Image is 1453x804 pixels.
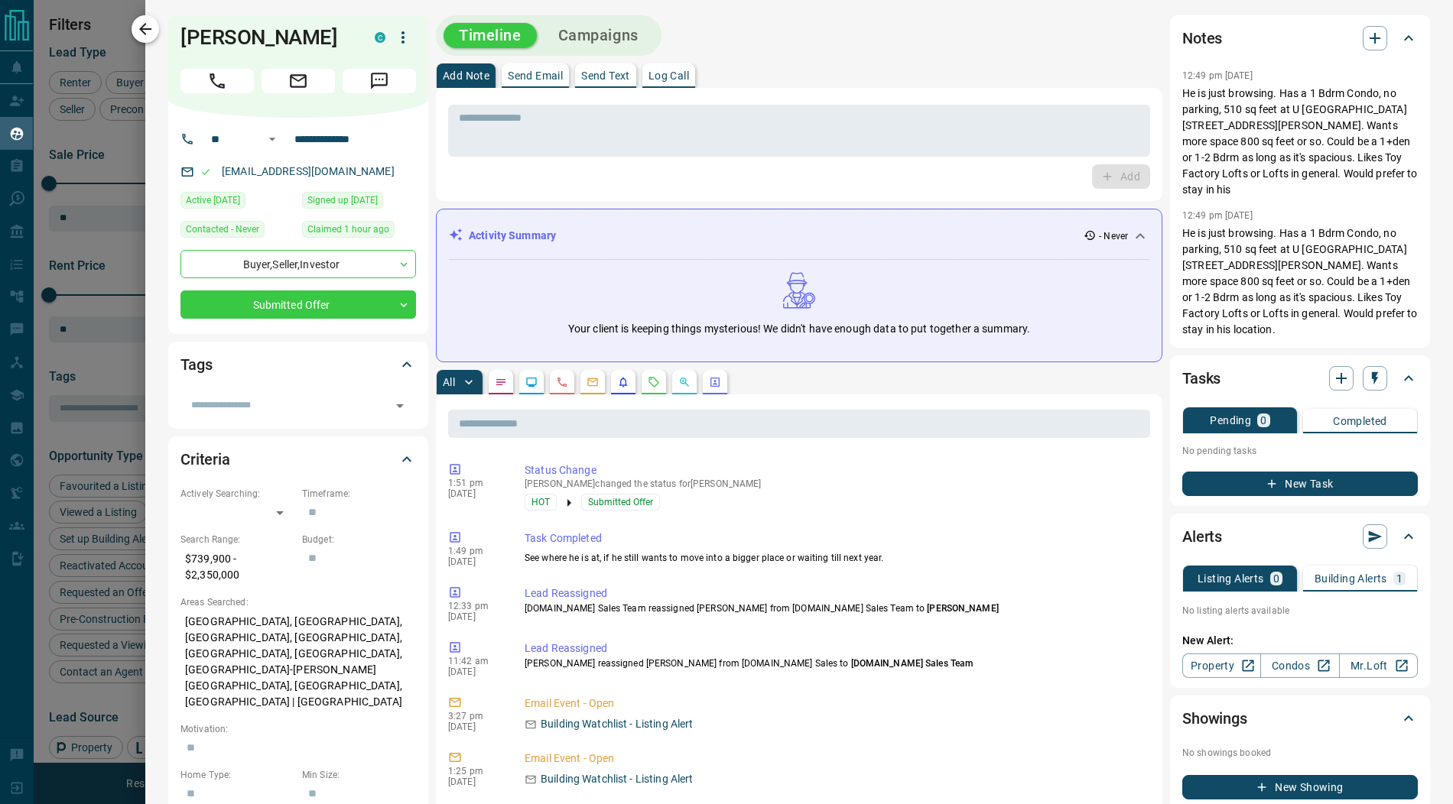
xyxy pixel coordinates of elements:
h2: Showings [1182,706,1247,731]
div: Tags [180,346,416,383]
button: Open [263,130,281,148]
p: [PERSON_NAME] changed the status for [PERSON_NAME] [525,478,1144,489]
p: [DATE] [448,721,502,732]
h2: Alerts [1182,524,1222,549]
p: Building Alerts [1315,573,1387,584]
p: No showings booked [1182,746,1418,760]
p: 1 [1396,573,1403,584]
a: [EMAIL_ADDRESS][DOMAIN_NAME] [222,165,395,177]
p: 12:33 pm [448,601,502,611]
p: Areas Searched: [180,595,416,609]
p: Status Change [525,462,1144,478]
h2: Notes [1182,26,1222,50]
span: Claimed 1 hour ago [307,222,389,237]
p: Completed [1333,416,1387,426]
p: [DATE] [448,666,502,677]
div: Buyer , Seller , Investor [180,250,416,278]
button: Campaigns [543,23,654,48]
p: [PERSON_NAME] reassigned [PERSON_NAME] from [DOMAIN_NAME] Sales to [525,656,1144,670]
button: Timeline [444,23,537,48]
p: Listing Alerts [1198,573,1264,584]
h2: Criteria [180,447,230,472]
p: All [443,377,455,387]
div: Fri Sep 12 2025 [180,192,294,213]
h1: [PERSON_NAME] [180,25,352,50]
svg: Agent Actions [709,376,721,388]
p: Lead Reassigned [525,640,1144,656]
span: Call [180,69,254,93]
span: [DOMAIN_NAME] Sales Team [851,658,974,669]
p: Email Event - Open [525,751,1144,767]
p: Your client is keeping things mysterious! We didn't have enough data to put together a summary. [568,321,1030,337]
p: He is just browsing. Has a 1 Bdrm Condo, no parking, 510 sq feet at U [GEOGRAPHIC_DATA][STREET_AD... [1182,225,1418,338]
span: Submitted Offer [588,494,653,510]
p: Send Email [508,70,563,81]
p: No listing alerts available [1182,604,1418,618]
span: Contacted - Never [186,222,259,237]
span: Active [DATE] [186,193,240,208]
p: Send Text [581,70,630,81]
a: Mr.Loft [1339,653,1418,678]
svg: Opportunities [678,376,691,388]
h2: Tasks [1182,366,1221,391]
p: Min Size: [302,768,416,782]
p: [DATE] [448,488,502,499]
span: HOT [531,494,550,510]
a: Condos [1260,653,1339,678]
svg: Lead Browsing Activity [525,376,538,388]
p: 1:51 pm [448,478,502,488]
p: [DATE] [448,611,502,622]
div: Showings [1182,700,1418,737]
p: Task Completed [525,530,1144,546]
p: Home Type: [180,768,294,782]
p: [DOMAIN_NAME] Sales Team reassigned [PERSON_NAME] from [DOMAIN_NAME] Sales Team to [525,601,1144,615]
p: Lead Reassigned [525,585,1144,601]
div: Activity Summary- Never [449,222,1149,250]
p: No pending tasks [1182,439,1418,462]
div: Mon Jan 21 2019 [302,192,416,213]
svg: Email Valid [200,167,211,177]
p: Log Call [648,70,689,81]
a: Property [1182,653,1261,678]
button: Open [389,395,411,417]
p: Budget: [302,533,416,546]
p: $739,900 - $2,350,000 [180,546,294,588]
svg: Listing Alerts [617,376,629,388]
div: Notes [1182,20,1418,57]
p: Timeframe: [302,487,416,501]
p: Activity Summary [469,228,556,244]
div: Tue Sep 16 2025 [302,221,416,242]
p: 12:49 pm [DATE] [1182,70,1253,81]
span: Message [343,69,416,93]
span: Email [262,69,335,93]
div: Alerts [1182,518,1418,555]
svg: Notes [495,376,507,388]
p: 0 [1260,415,1266,426]
div: Criteria [180,441,416,478]
p: Pending [1210,415,1251,426]
p: He is just browsing. Has a 1 Bdrm Condo, no parking, 510 sq feet at U [GEOGRAPHIC_DATA][STREET_AD... [1182,86,1418,198]
svg: Calls [556,376,568,388]
div: Tasks [1182,360,1418,397]
p: Add Note [443,70,489,81]
span: Signed up [DATE] [307,193,378,208]
p: Actively Searching: [180,487,294,501]
p: Building Watchlist - Listing Alert [541,716,693,732]
svg: Requests [648,376,660,388]
p: 12:49 pm [DATE] [1182,210,1253,221]
p: 1:25 pm [448,766,502,776]
button: New Task [1182,472,1418,496]
div: condos.ca [375,32,385,43]
p: 11:42 am [448,656,502,666]
p: Search Range: [180,533,294,546]
p: Email Event - Open [525,695,1144,712]
div: Submitted Offer [180,290,416,319]
h2: Tags [180,352,212,377]
button: New Showing [1182,775,1418,799]
p: 3:27 pm [448,711,502,721]
p: [DATE] [448,776,502,787]
p: Building Watchlist - Listing Alert [541,771,693,787]
p: 1:49 pm [448,546,502,556]
p: See where he is at, if he still wants to move into a bigger place or waiting till next year. [525,551,1144,565]
span: [PERSON_NAME] [927,603,998,614]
